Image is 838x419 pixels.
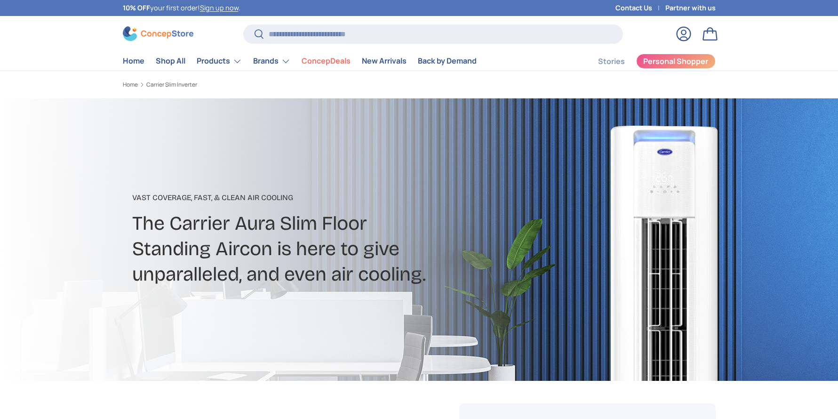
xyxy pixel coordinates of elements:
nav: Secondary [575,52,716,71]
a: New Arrivals [362,52,407,70]
nav: Primary [123,52,477,71]
p: Vast Coverage, Fast, & Clean Air Cooling [132,192,494,203]
a: Partner with us [665,3,716,13]
a: Home [123,52,144,70]
a: Brands [253,52,290,71]
a: Stories [598,52,625,71]
a: Home [123,82,138,88]
a: Carrier Slim Inverter [146,82,197,88]
span: Personal Shopper [643,57,708,65]
a: Back by Demand [418,52,477,70]
a: Sign up now [200,3,239,12]
a: Shop All [156,52,185,70]
a: ConcepDeals [302,52,351,70]
img: ConcepStore [123,26,193,41]
a: Contact Us [615,3,665,13]
a: Products [197,52,242,71]
summary: Brands [247,52,296,71]
nav: Breadcrumbs [123,81,437,89]
summary: Products [191,52,247,71]
strong: 10% OFF [123,3,150,12]
h2: The Carrier Aura Slim Floor Standing Aircon is here to give unparalleled, and even air cooling. [132,211,494,287]
a: Personal Shopper [636,54,716,69]
p: your first order! . [123,3,240,13]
